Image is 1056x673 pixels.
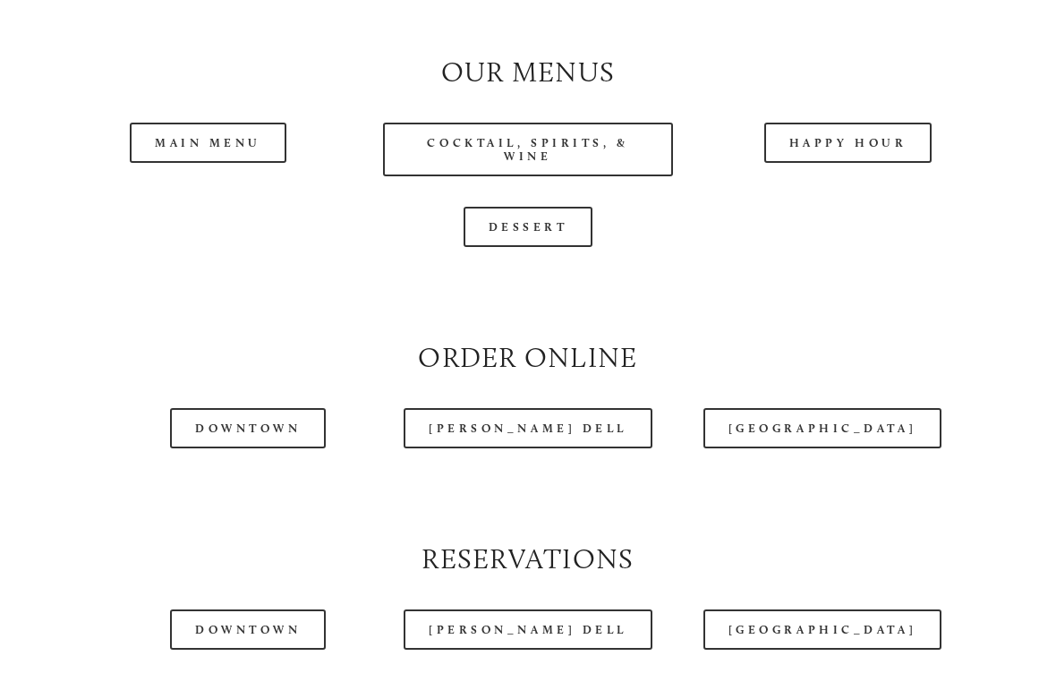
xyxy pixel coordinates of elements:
[130,123,286,163] a: Main Menu
[383,123,672,176] a: Cocktail, Spirits, & Wine
[703,609,941,650] a: [GEOGRAPHIC_DATA]
[170,408,326,448] a: Downtown
[764,123,933,163] a: Happy Hour
[464,207,593,247] a: Dessert
[703,408,941,448] a: [GEOGRAPHIC_DATA]
[404,609,652,650] a: [PERSON_NAME] Dell
[404,408,652,448] a: [PERSON_NAME] Dell
[64,540,992,579] h2: Reservations
[64,338,992,378] h2: Order Online
[170,609,326,650] a: Downtown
